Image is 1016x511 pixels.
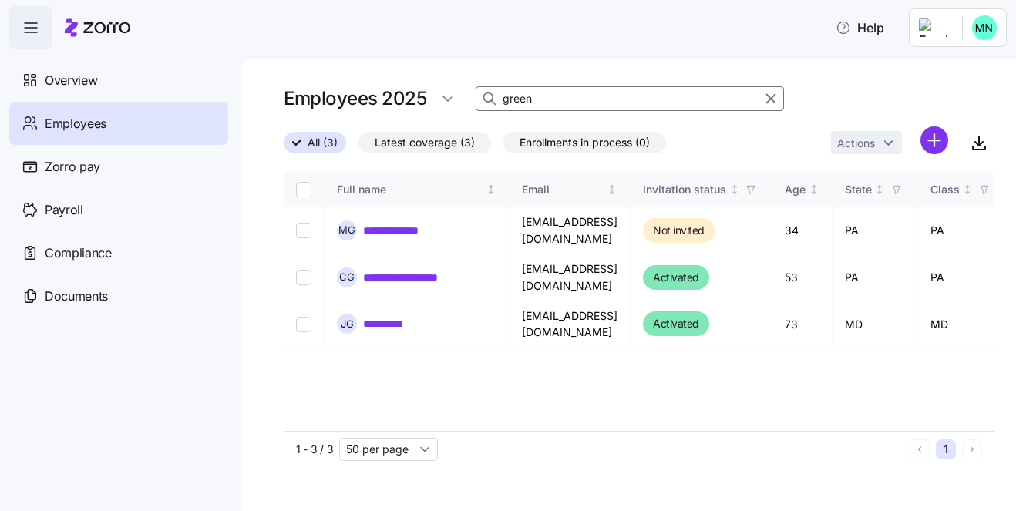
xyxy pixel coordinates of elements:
td: PA [833,254,918,301]
input: Select record 1 [296,223,311,238]
button: 1 [936,439,956,459]
td: [EMAIL_ADDRESS][DOMAIN_NAME] [510,254,631,301]
img: b0ee0d05d7ad5b312d7e0d752ccfd4ca [972,15,997,40]
button: Actions [831,131,902,154]
span: Activated [653,314,699,333]
a: Overview [9,59,228,102]
td: [EMAIL_ADDRESS][DOMAIN_NAME] [510,207,631,254]
td: PA [833,207,918,254]
td: 53 [772,254,833,301]
div: Not sorted [729,184,740,195]
input: Search Employees [476,86,784,111]
th: AgeNot sorted [772,172,833,207]
div: Not sorted [962,184,973,195]
span: Enrollments in process (0) [520,133,650,153]
span: Zorro pay [45,157,100,176]
span: Not invited [653,221,705,240]
span: 1 - 3 / 3 [296,442,333,457]
svg: add icon [920,126,948,154]
span: Compliance [45,244,112,263]
span: J G [341,319,354,329]
button: Previous page [910,439,930,459]
span: All (3) [308,133,338,153]
span: Actions [837,138,875,149]
a: Documents [9,274,228,318]
h1: Employees 2025 [284,86,426,110]
th: EmailNot sorted [510,172,631,207]
button: Help [823,12,897,43]
span: M G [338,225,355,235]
td: 34 [772,207,833,254]
span: Overview [45,71,97,90]
td: PA [918,254,1006,301]
td: 73 [772,301,833,348]
th: Invitation statusNot sorted [631,172,772,207]
input: Select record 3 [296,316,311,331]
a: Payroll [9,188,228,231]
div: Not sorted [809,184,819,195]
button: Next page [962,439,982,459]
a: Zorro pay [9,145,228,188]
th: StateNot sorted [833,172,918,207]
td: PA [918,207,1006,254]
img: Employer logo [919,18,950,37]
th: Full nameNot sorted [325,172,510,207]
div: Invitation status [643,181,726,198]
a: Compliance [9,231,228,274]
div: Not sorted [874,184,885,195]
input: Select record 2 [296,270,311,285]
div: Email [522,181,604,198]
span: Activated [653,268,699,287]
a: Employees [9,102,228,145]
div: State [845,181,872,198]
span: C G [339,272,355,282]
span: Payroll [45,200,83,220]
div: Age [785,181,806,198]
div: Not sorted [486,184,496,195]
span: Latest coverage (3) [375,133,475,153]
div: Not sorted [607,184,617,195]
span: Help [836,18,884,37]
div: Full name [337,181,483,198]
input: Select all records [296,182,311,197]
span: Employees [45,114,106,133]
span: Documents [45,287,108,306]
td: MD [833,301,918,348]
th: ClassNot sorted [918,172,1006,207]
td: MD [918,301,1006,348]
div: Class [930,181,960,198]
td: [EMAIL_ADDRESS][DOMAIN_NAME] [510,301,631,348]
